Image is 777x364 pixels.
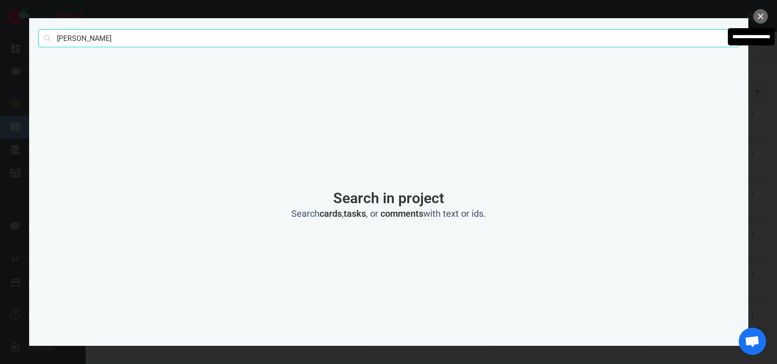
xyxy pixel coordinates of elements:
[739,328,766,355] a: Aprire la chat
[753,9,768,24] button: close
[344,208,366,219] strong: tasks
[320,208,342,219] strong: cards
[381,208,423,219] strong: comments
[38,29,739,47] input: Search cards, tasks, or comments with text or ids
[83,190,695,206] h1: Search in project
[83,208,695,219] h2: Search , , or with text or ids.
